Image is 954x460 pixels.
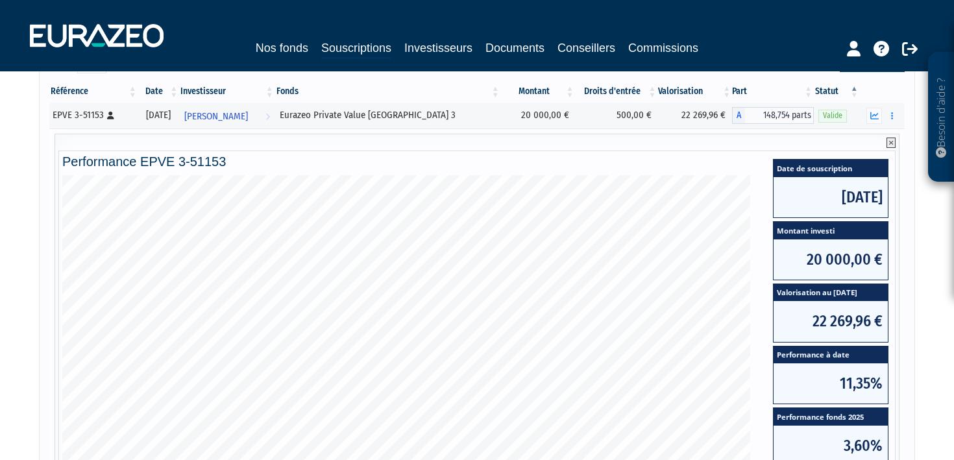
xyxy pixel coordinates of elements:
[557,39,615,57] a: Conseillers
[745,107,814,124] span: 148,754 parts
[576,80,658,103] th: Droits d'entrée: activer pour trier la colonne par ordre croissant
[774,346,888,364] span: Performance à date
[814,80,860,103] th: Statut : activer pour trier la colonne par ordre d&eacute;croissant
[658,80,733,103] th: Valorisation: activer pour trier la colonne par ordre croissant
[265,104,270,128] i: Voir l'investisseur
[774,239,888,280] span: 20 000,00 €
[774,408,888,426] span: Performance fonds 2025
[732,107,814,124] div: A - Eurazeo Private Value Europe 3
[501,80,576,103] th: Montant: activer pour trier la colonne par ordre croissant
[628,39,698,57] a: Commissions
[321,39,391,59] a: Souscriptions
[179,103,275,128] a: [PERSON_NAME]
[62,154,892,169] h4: Performance EPVE 3-51153
[732,107,745,124] span: A
[280,108,496,122] div: Eurazeo Private Value [GEOGRAPHIC_DATA] 3
[30,24,164,47] img: 1732889491-logotype_eurazeo_blanc_rvb.png
[143,108,175,122] div: [DATE]
[179,80,275,103] th: Investisseur: activer pour trier la colonne par ordre croissant
[485,39,544,57] a: Documents
[774,363,888,404] span: 11,35%
[774,222,888,239] span: Montant investi
[138,80,179,103] th: Date: activer pour trier la colonne par ordre croissant
[184,104,248,128] span: [PERSON_NAME]
[658,103,733,128] td: 22 269,96 €
[404,39,472,57] a: Investisseurs
[275,80,501,103] th: Fonds: activer pour trier la colonne par ordre croissant
[774,177,888,217] span: [DATE]
[934,59,949,176] p: Besoin d'aide ?
[818,110,847,122] span: Valide
[774,160,888,177] span: Date de souscription
[53,108,134,122] div: EPVE 3-51153
[774,301,888,341] span: 22 269,96 €
[256,39,308,57] a: Nos fonds
[501,103,576,128] td: 20 000,00 €
[774,284,888,302] span: Valorisation au [DATE]
[732,80,814,103] th: Part: activer pour trier la colonne par ordre croissant
[107,112,114,119] i: [Français] Personne physique
[49,80,138,103] th: Référence : activer pour trier la colonne par ordre croissant
[576,103,658,128] td: 500,00 €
